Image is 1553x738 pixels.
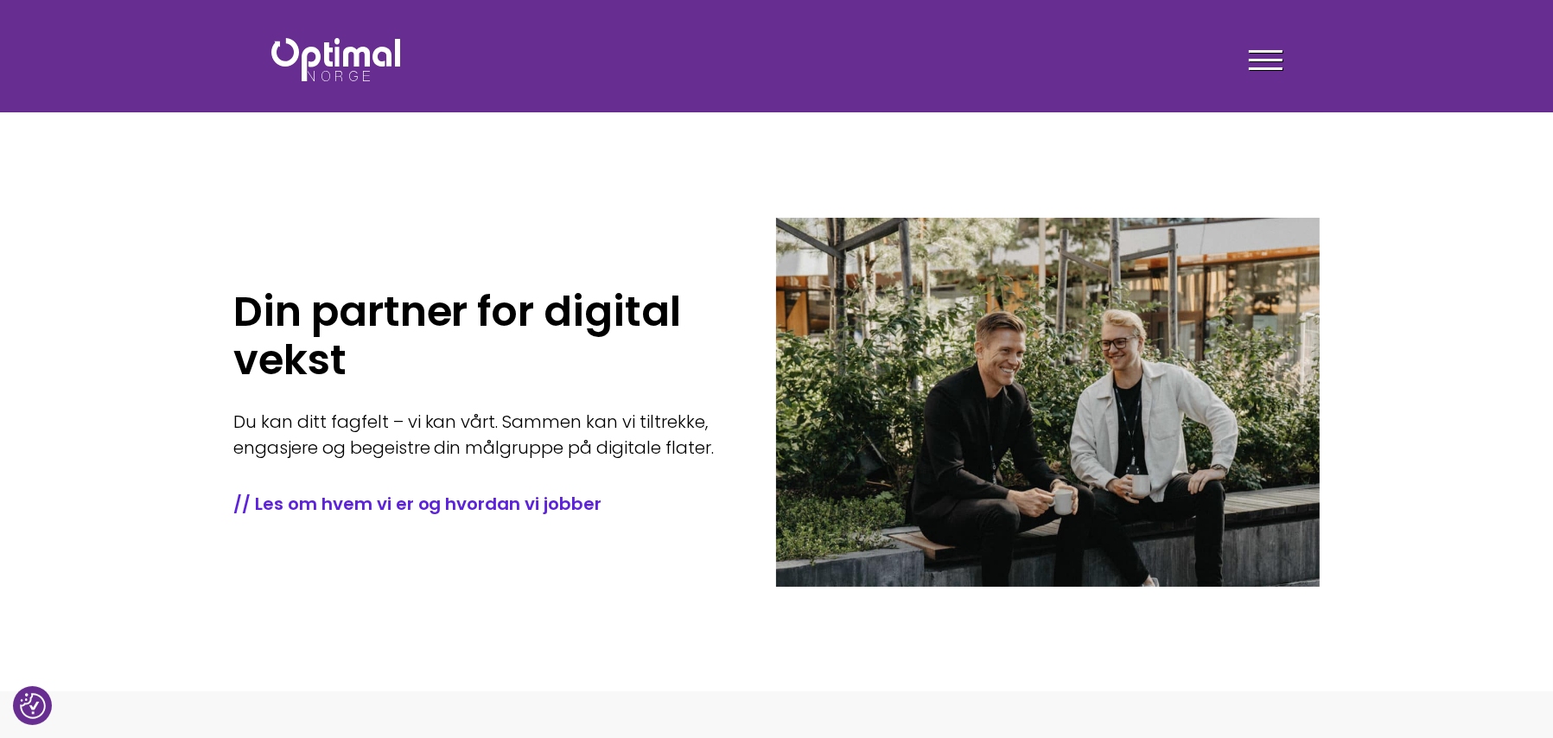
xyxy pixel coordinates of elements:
[233,288,725,385] h1: Din partner for digital vekst
[20,693,46,719] button: Samtykkepreferanser
[233,409,725,461] p: Du kan ditt fagfelt – vi kan vårt. Sammen kan vi tiltrekke, engasjere og begeistre din målgruppe ...
[271,38,400,81] img: Optimal Norge
[233,492,725,516] a: // Les om hvem vi er og hvordan vi jobber
[20,693,46,719] img: Revisit consent button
